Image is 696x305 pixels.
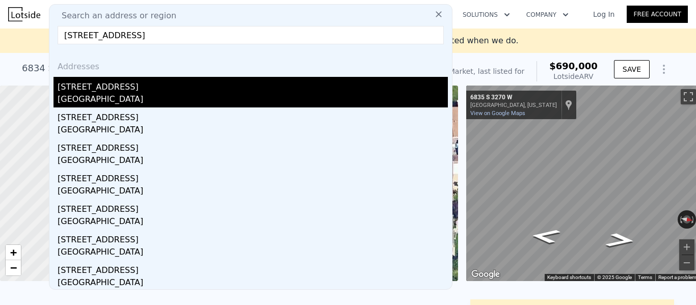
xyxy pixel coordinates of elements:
button: Rotate counterclockwise [678,210,683,229]
img: Google [469,268,502,281]
a: Show location on map [565,99,572,110]
path: Go North, S 3270 W [593,230,649,251]
div: [STREET_ADDRESS] [58,199,448,215]
div: [GEOGRAPHIC_DATA] [58,246,448,260]
a: Zoom in [6,245,21,260]
span: © 2025 Google [597,274,632,280]
div: [GEOGRAPHIC_DATA] [58,154,448,169]
span: Search an address or region [53,10,176,22]
a: View on Google Maps [470,110,525,117]
a: Zoom out [6,260,21,275]
div: [GEOGRAPHIC_DATA] [58,93,448,107]
div: [GEOGRAPHIC_DATA] [58,185,448,199]
button: Show Options [654,59,674,79]
button: Zoom out [679,255,694,270]
div: [GEOGRAPHIC_DATA], [US_STATE] [470,102,557,108]
div: Lotside ARV [549,71,598,81]
span: + [10,246,17,259]
input: Enter an address, city, region, neighborhood or zip code [58,26,444,44]
button: Keyboard shortcuts [547,274,591,281]
span: − [10,261,17,274]
div: 6835 S 3270 W [470,94,557,102]
div: [STREET_ADDRESS] [58,230,448,246]
div: Addresses [53,52,448,77]
div: [STREET_ADDRESS] [58,138,448,154]
div: Off Market, last listed for [436,66,525,76]
a: Open this area in Google Maps (opens a new window) [469,268,502,281]
div: [GEOGRAPHIC_DATA] [58,215,448,230]
button: Rotate clockwise [690,210,696,229]
button: Solutions [454,6,518,24]
div: [STREET_ADDRESS] [58,107,448,124]
button: Company [518,6,577,24]
a: Free Account [627,6,688,23]
div: 6834 S 3270 W , West Jordan , UT 84084 [22,61,203,75]
div: [STREET_ADDRESS] [58,169,448,185]
a: Log In [581,9,627,19]
div: [GEOGRAPHIC_DATA] [58,124,448,138]
a: Terms [638,274,652,280]
button: SAVE [614,60,650,78]
path: Go South, S 3270 W [518,226,573,247]
div: [GEOGRAPHIC_DATA] [58,276,448,291]
img: Lotside [8,7,40,21]
div: [STREET_ADDRESS] [58,260,448,276]
button: Toggle fullscreen view [681,89,696,104]
div: [STREET_ADDRESS] [58,77,448,93]
span: $690,000 [549,61,598,71]
button: Zoom in [679,239,694,255]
